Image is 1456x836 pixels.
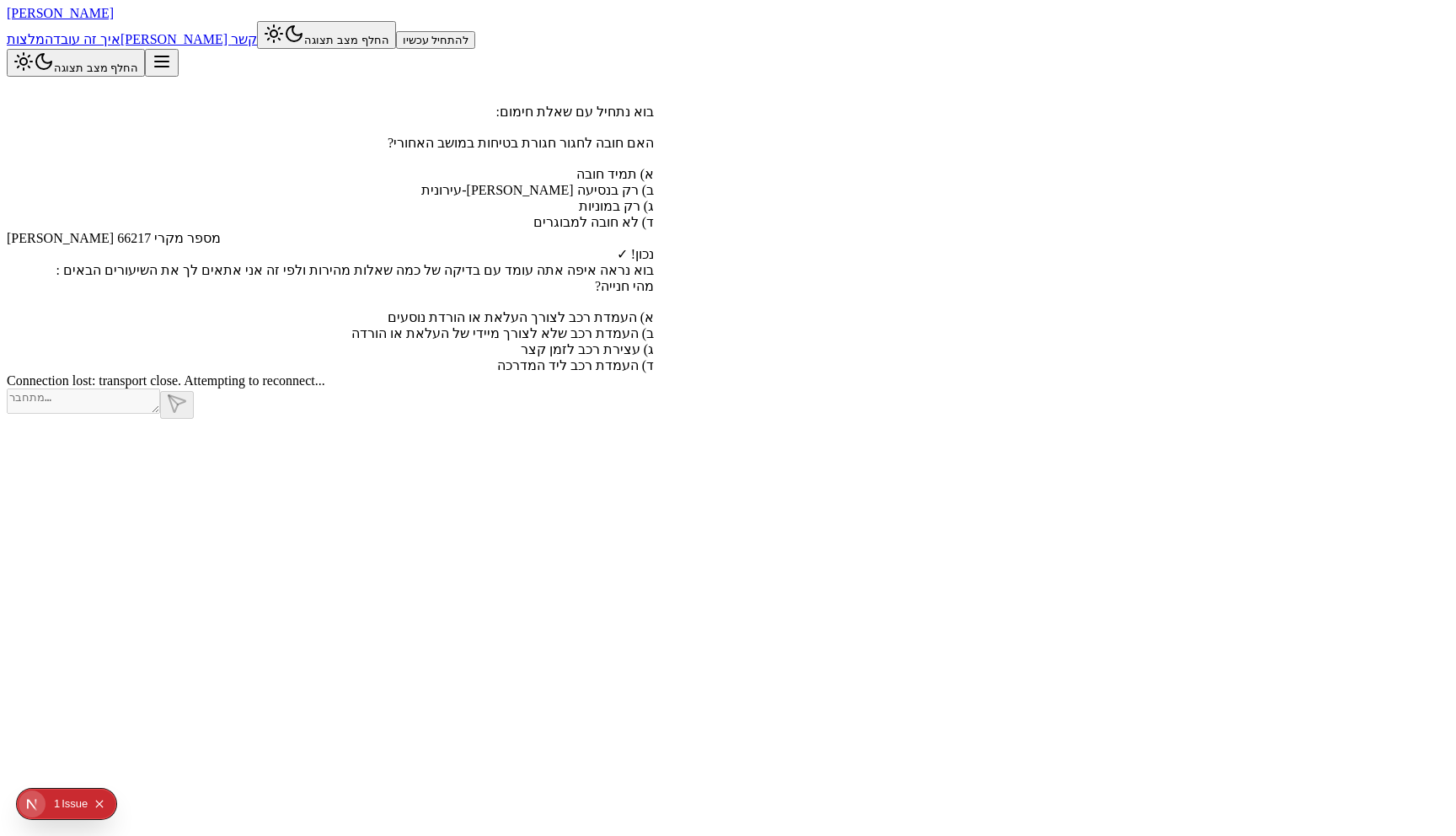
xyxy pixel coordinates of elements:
[53,32,120,46] a: איך זה עובד
[7,6,114,20] a: [PERSON_NAME]
[54,62,138,74] span: החלף מצב תצוגה
[120,32,257,46] a: [PERSON_NAME] קשר
[7,246,654,373] div: נכון! ✓ בוא נראה איפה אתה עומד עם בדיקה של כמה שאלות מהירות ולפי זה אני אתאים לך את השיעורים הבאי...
[304,34,388,46] span: החלף מצב תצוגה
[257,21,395,49] button: החלף מצב תצוגה
[7,230,654,246] div: [PERSON_NAME] מספר מקרי 66217
[7,49,145,77] button: החלף מצב תצוגה
[7,32,53,46] a: המלצות
[396,31,476,49] button: להתחיל עכשיו
[7,373,654,389] div: Connection lost: transport close. Attempting to reconnect...
[7,104,654,230] div: בוא נתחיל עם שאלת חימום: האם חובה לחגור חגורת בטיחות במושב האחורי? א) תמיד חובה ב) רק בנסיעה [PER...
[396,32,476,46] a: להתחיל עכשיו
